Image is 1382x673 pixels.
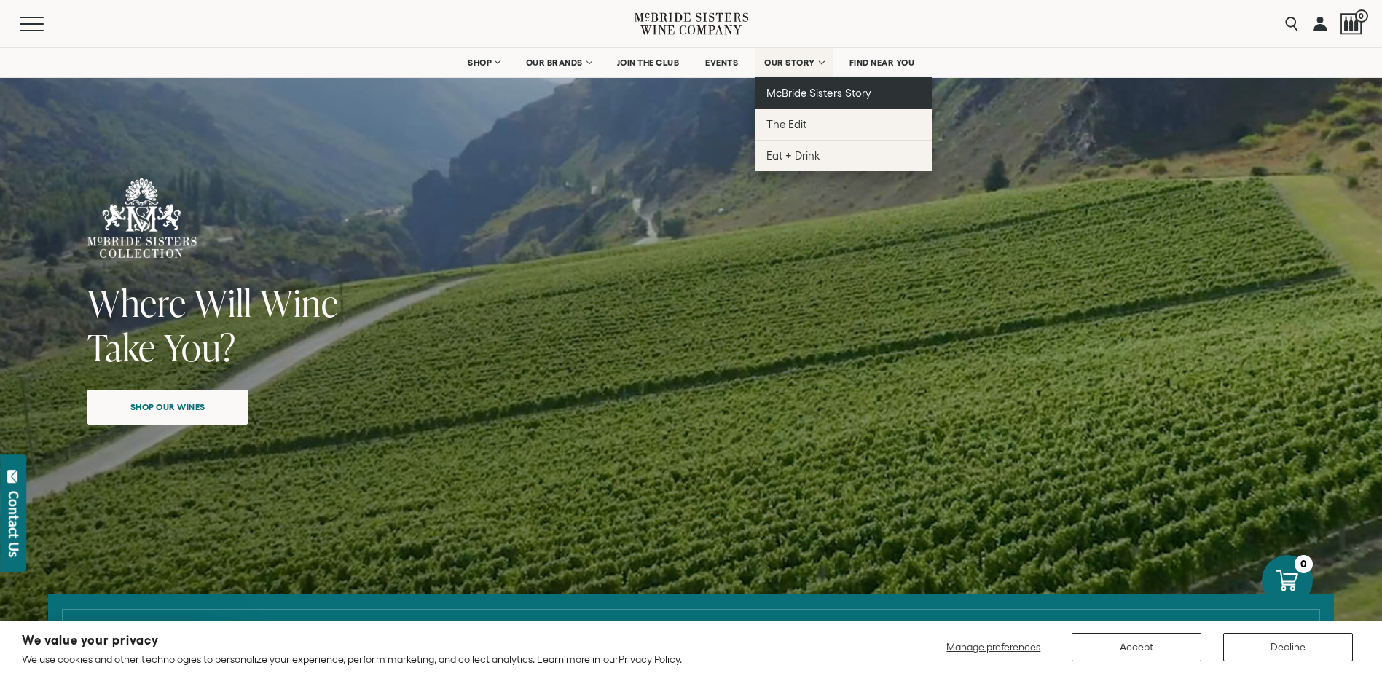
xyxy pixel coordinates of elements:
[849,58,915,68] span: FIND NEAR YOU
[22,653,682,666] p: We use cookies and other technologies to personalize your experience, perform marketing, and coll...
[755,109,932,140] a: The Edit
[87,278,187,328] span: Where
[105,393,231,421] span: Shop our wines
[7,491,21,557] div: Contact Us
[696,48,747,77] a: EVENTS
[87,322,156,372] span: Take
[617,58,680,68] span: JOIN THE CLUB
[840,48,924,77] a: FIND NEAR YOU
[1295,555,1313,573] div: 0
[468,58,492,68] span: SHOP
[517,48,600,77] a: OUR BRANDS
[755,48,833,77] a: OUR STORY
[164,322,236,372] span: You?
[766,87,871,99] span: McBride Sisters Story
[766,149,820,162] span: Eat + Drink
[195,278,252,328] span: Will
[705,58,738,68] span: EVENTS
[946,641,1040,653] span: Manage preferences
[22,634,682,647] h2: We value your privacy
[20,17,72,31] button: Mobile Menu Trigger
[766,118,806,130] span: The Edit
[1223,633,1353,661] button: Decline
[938,633,1050,661] button: Manage preferences
[1072,633,1201,661] button: Accept
[619,653,682,665] a: Privacy Policy.
[755,140,932,171] a: Eat + Drink
[260,278,339,328] span: Wine
[458,48,509,77] a: SHOP
[526,58,583,68] span: OUR BRANDS
[87,390,248,425] a: Shop our wines
[764,58,815,68] span: OUR STORY
[755,77,932,109] a: McBride Sisters Story
[1355,9,1368,23] span: 0
[608,48,689,77] a: JOIN THE CLUB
